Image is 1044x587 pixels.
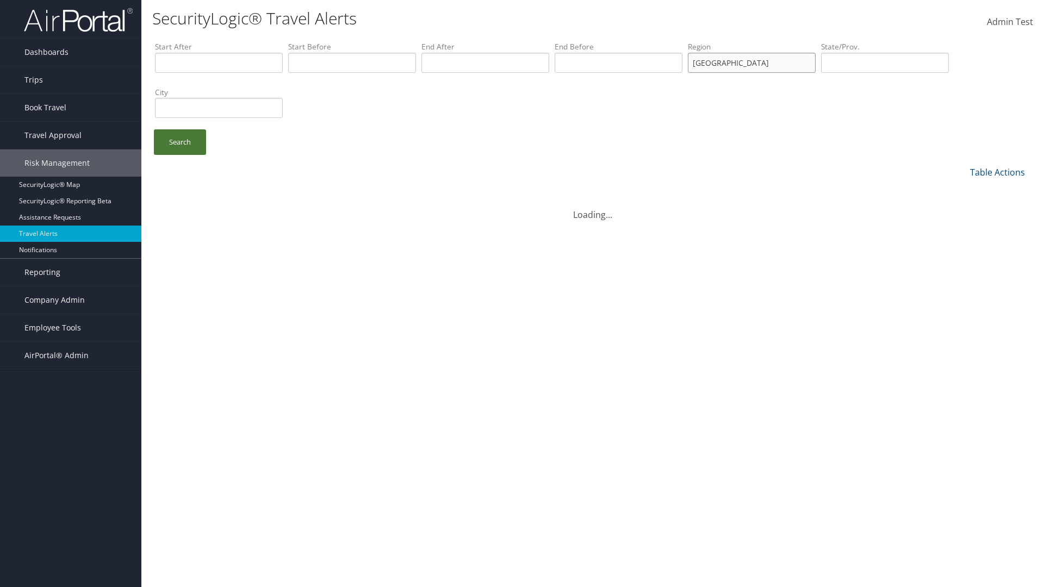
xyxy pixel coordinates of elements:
a: Table Actions [970,166,1025,178]
a: Admin Test [987,5,1033,39]
div: Loading... [152,195,1033,221]
span: Dashboards [24,39,69,66]
span: Reporting [24,259,60,286]
span: Trips [24,66,43,93]
label: End Before [555,41,682,52]
span: Company Admin [24,286,85,314]
label: End After [421,41,549,52]
span: AirPortal® Admin [24,342,89,369]
label: City [155,87,283,98]
label: Start After [155,41,283,52]
label: Region [688,41,816,52]
img: airportal-logo.png [24,7,133,33]
span: Admin Test [987,16,1033,28]
span: Travel Approval [24,122,82,149]
span: Risk Management [24,149,90,177]
label: State/Prov. [821,41,949,52]
span: Employee Tools [24,314,81,341]
span: Book Travel [24,94,66,121]
label: Start Before [288,41,416,52]
a: Search [154,129,206,155]
h1: SecurityLogic® Travel Alerts [152,7,739,30]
